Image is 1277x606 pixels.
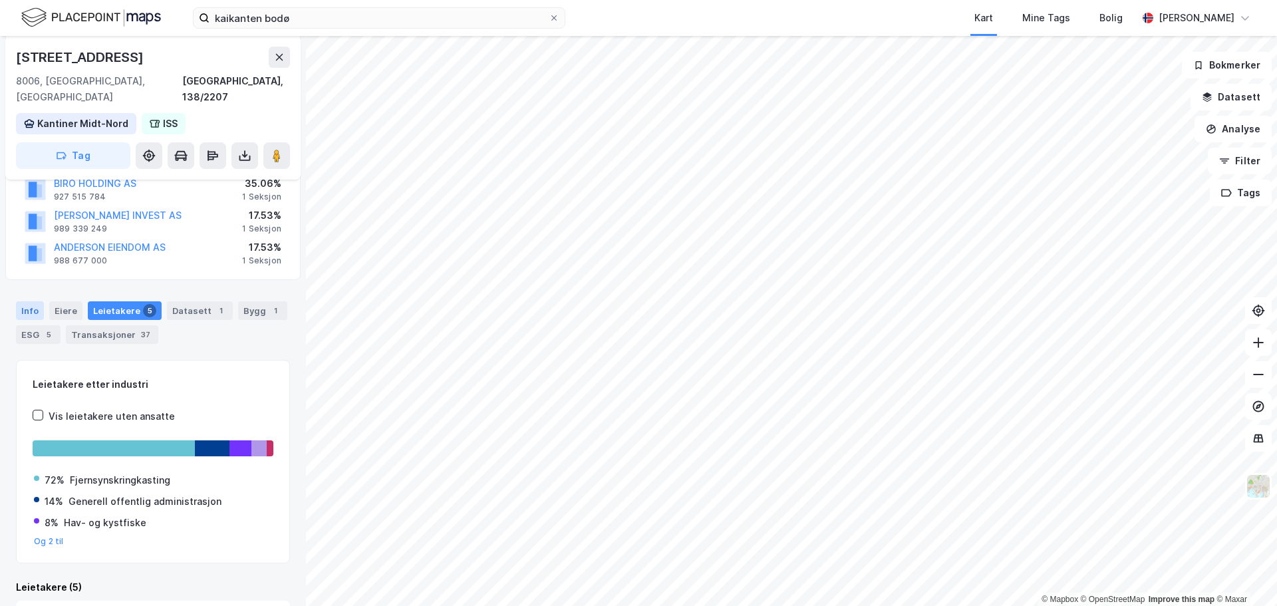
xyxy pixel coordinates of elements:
div: Generell offentlig administrasjon [69,494,221,510]
div: Kantiner Midt-Nord [37,116,128,132]
div: 5 [42,328,55,341]
div: 14% [45,494,63,510]
button: Analyse [1195,116,1272,142]
img: Z [1246,474,1271,499]
div: Eiere [49,301,82,320]
div: ESG [16,325,61,344]
div: 72% [45,472,65,488]
div: 1 [214,304,227,317]
div: Transaksjoner [66,325,158,344]
a: Mapbox [1042,595,1078,604]
input: Søk på adresse, matrikkel, gårdeiere, leietakere eller personer [210,8,549,28]
div: 1 Seksjon [242,224,281,234]
div: [STREET_ADDRESS] [16,47,146,68]
img: logo.f888ab2527a4732fd821a326f86c7f29.svg [21,6,161,29]
button: Og 2 til [34,536,64,547]
div: 988 677 000 [54,255,107,266]
div: 989 339 249 [54,224,107,234]
a: OpenStreetMap [1081,595,1145,604]
div: 17.53% [242,239,281,255]
div: ISS [163,116,178,132]
div: Datasett [167,301,233,320]
button: Filter [1208,148,1272,174]
div: Info [16,301,44,320]
div: Bolig [1099,10,1123,26]
div: Leietakere etter industri [33,377,273,392]
div: Mine Tags [1022,10,1070,26]
button: Datasett [1191,84,1272,110]
div: Bygg [238,301,287,320]
button: Tag [16,142,130,169]
div: 1 Seksjon [242,255,281,266]
div: [PERSON_NAME] [1159,10,1234,26]
button: Tags [1210,180,1272,206]
button: Bokmerker [1182,52,1272,78]
div: [GEOGRAPHIC_DATA], 138/2207 [182,73,290,105]
div: Leietakere [88,301,162,320]
div: Leietakere (5) [16,579,290,595]
div: Fjernsynskringkasting [70,472,170,488]
div: Kart [974,10,993,26]
div: 5 [143,304,156,317]
div: Vis leietakere uten ansatte [49,408,175,424]
div: 37 [138,328,153,341]
div: 927 515 784 [54,192,106,202]
div: 1 [269,304,282,317]
div: 1 Seksjon [242,192,281,202]
div: 8% [45,515,59,531]
div: 17.53% [242,208,281,224]
div: Kontrollprogram for chat [1210,542,1277,606]
a: Improve this map [1149,595,1214,604]
iframe: Chat Widget [1210,542,1277,606]
div: Hav- og kystfiske [64,515,146,531]
div: 35.06% [242,176,281,192]
div: 8006, [GEOGRAPHIC_DATA], [GEOGRAPHIC_DATA] [16,73,182,105]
